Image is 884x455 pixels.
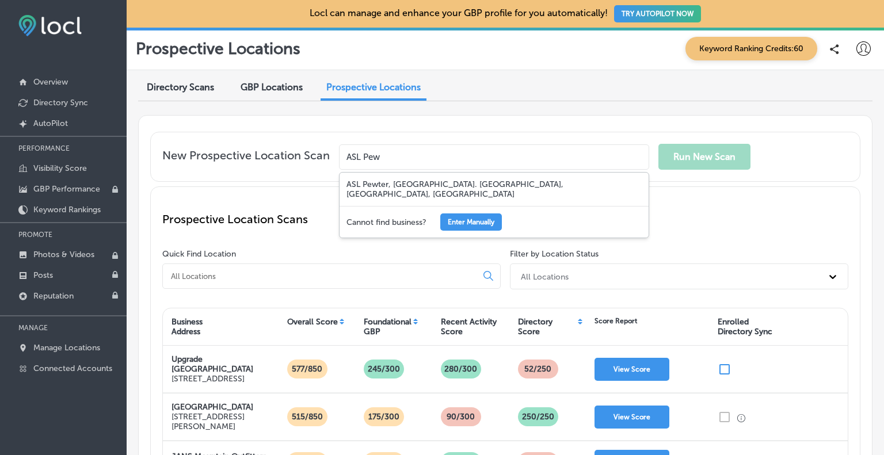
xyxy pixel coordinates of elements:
[18,15,82,36] img: fda3e92497d09a02dc62c9cd864e3231.png
[162,249,236,259] label: Quick Find Location
[287,360,327,378] p: 577/850
[363,360,405,378] p: 245/300
[147,82,214,93] span: Directory Scans
[364,317,411,337] div: Foundational GBP
[441,317,497,337] div: Recent Activity Score
[658,144,750,170] button: Run New Scan
[287,407,327,426] p: 515/850
[346,217,426,227] p: Cannot find business?
[614,5,701,22] button: TRY AUTOPILOT NOW
[595,358,669,381] button: View Score
[33,270,53,280] p: Posts
[172,402,253,412] strong: [GEOGRAPHIC_DATA]
[162,148,330,170] p: New Prospective Location Scan
[162,212,848,226] p: Prospective Location Scans
[33,184,100,194] p: GBP Performance
[440,213,502,231] button: Enter Manually
[33,205,101,215] p: Keyword Rankings
[340,173,649,206] div: ASL Pewter, [GEOGRAPHIC_DATA]. [GEOGRAPHIC_DATA], [GEOGRAPHIC_DATA], [GEOGRAPHIC_DATA]
[33,77,68,87] p: Overview
[33,163,87,173] p: Visibility Score
[33,291,74,301] p: Reputation
[440,360,482,378] p: 280/300
[33,343,100,353] p: Manage Locations
[33,364,112,373] p: Connected Accounts
[136,39,300,58] p: Prospective Locations
[521,272,569,281] div: All Locations
[517,407,559,426] p: 250 /250
[518,317,577,337] div: Directory Score
[287,317,338,327] div: Overall Score
[510,249,599,259] label: Filter by Location Status
[33,118,68,128] p: AutoPilot
[170,271,474,281] input: All Locations
[172,317,203,337] div: Business Address
[364,407,404,426] p: 175/300
[326,82,421,93] span: Prospective Locations
[718,317,772,337] div: Enrolled Directory Sync
[520,360,556,378] p: 52 /250
[339,144,649,170] input: Enter your business location
[685,37,817,60] span: Keyword Ranking Credits: 60
[33,250,94,259] p: Photos & Videos
[442,407,479,426] p: 90/300
[172,354,253,374] strong: Upgrade [GEOGRAPHIC_DATA]
[241,82,303,93] span: GBP Locations
[595,406,669,429] button: View Score
[595,317,637,325] div: Score Report
[33,98,88,108] p: Directory Sync
[172,374,270,384] p: [STREET_ADDRESS]
[172,412,270,431] p: [STREET_ADDRESS][PERSON_NAME]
